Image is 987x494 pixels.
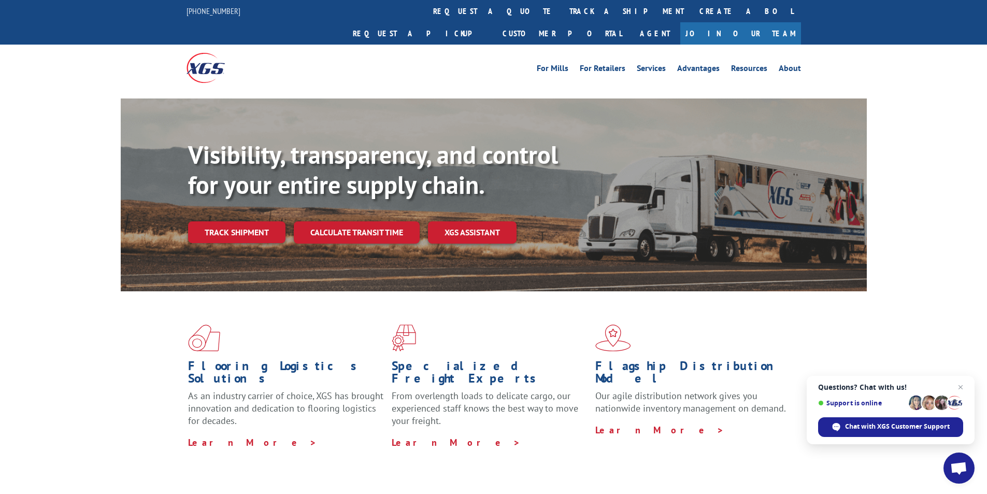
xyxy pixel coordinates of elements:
[595,324,631,351] img: xgs-icon-flagship-distribution-model-red
[595,360,791,390] h1: Flagship Distribution Model
[943,453,975,484] div: Open chat
[495,22,630,45] a: Customer Portal
[731,64,767,76] a: Resources
[954,381,967,393] span: Close chat
[188,360,384,390] h1: Flooring Logistics Solutions
[595,424,724,436] a: Learn More >
[537,64,568,76] a: For Mills
[677,64,720,76] a: Advantages
[845,422,950,431] span: Chat with XGS Customer Support
[779,64,801,76] a: About
[392,324,416,351] img: xgs-icon-focused-on-flooring-red
[187,6,240,16] a: [PHONE_NUMBER]
[188,138,558,201] b: Visibility, transparency, and control for your entire supply chain.
[818,399,905,407] span: Support is online
[680,22,801,45] a: Join Our Team
[595,390,786,414] span: Our agile distribution network gives you nationwide inventory management on demand.
[428,221,517,244] a: XGS ASSISTANT
[818,417,963,437] div: Chat with XGS Customer Support
[345,22,495,45] a: Request a pickup
[637,64,666,76] a: Services
[188,324,220,351] img: xgs-icon-total-supply-chain-intelligence-red
[188,390,383,427] span: As an industry carrier of choice, XGS has brought innovation and dedication to flooring logistics...
[630,22,680,45] a: Agent
[392,390,588,436] p: From overlength loads to delicate cargo, our experienced staff knows the best way to move your fr...
[294,221,420,244] a: Calculate transit time
[188,221,285,243] a: Track shipment
[580,64,625,76] a: For Retailers
[392,436,521,448] a: Learn More >
[392,360,588,390] h1: Specialized Freight Experts
[818,383,963,391] span: Questions? Chat with us!
[188,436,317,448] a: Learn More >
